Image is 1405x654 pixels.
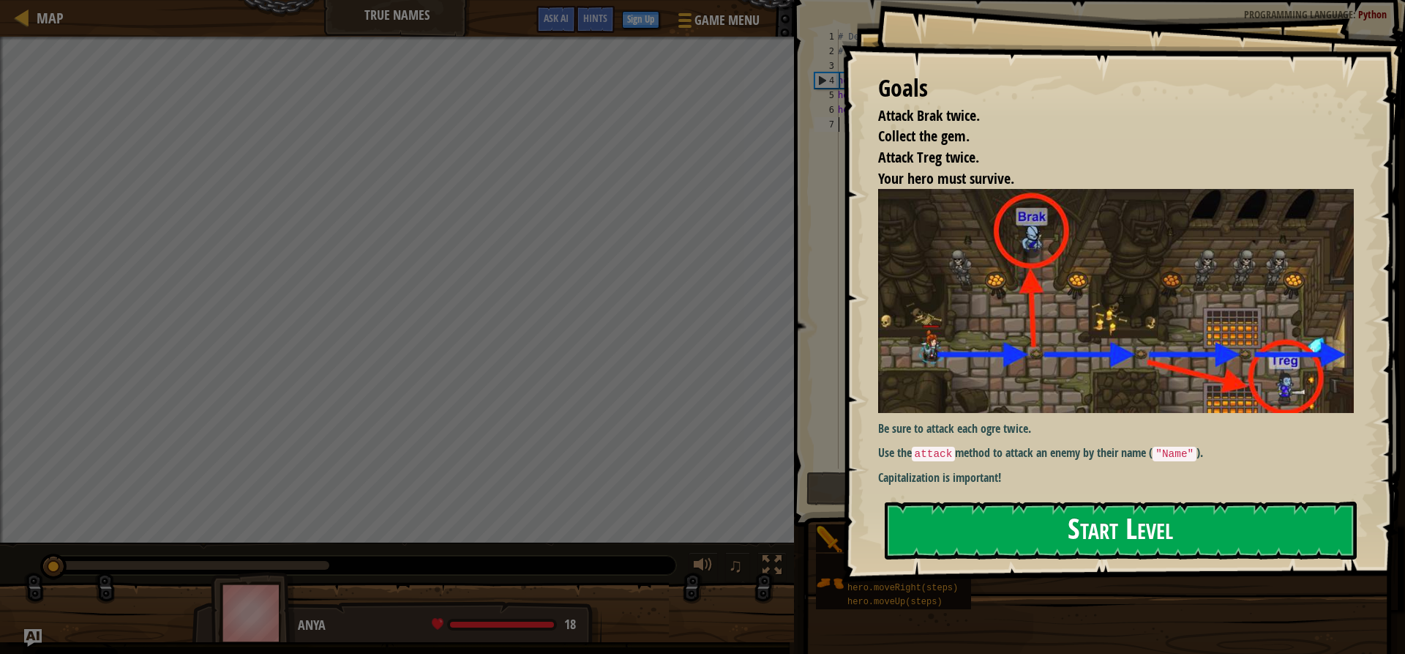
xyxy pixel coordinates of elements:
p: Be sure to attack each ogre twice. [878,420,1366,437]
span: hero.moveRight(steps) [847,583,958,593]
div: Anya [298,616,587,635]
div: 5 [814,88,839,103]
code: attack [912,447,956,461]
img: True names [878,189,1366,413]
span: Collect the gem. [878,126,970,146]
div: Goals [878,72,1354,105]
div: 6 [814,103,839,117]
span: Attack Treg twice. [878,147,979,167]
button: Start Level [885,502,1357,560]
img: portrait.png [816,526,844,554]
span: Hints [583,11,607,25]
span: Ask AI [544,11,569,25]
button: Ask AI [536,6,576,33]
button: Sign Up [622,11,659,29]
button: Run [806,472,1382,505]
code: "Name" [1153,447,1196,461]
span: Your hero must survive. [878,168,1014,188]
div: 3 [814,59,839,73]
button: Adjust volume [689,552,718,582]
span: hero.moveUp(steps) [847,597,943,607]
p: Use the method to attack an enemy by their name ( ). [878,445,1366,462]
button: ♫ [725,552,750,582]
p: Capitalization is important! [878,469,1366,486]
div: 2 [814,44,839,59]
li: Attack Brak twice. [860,105,1350,127]
img: thang_avatar_frame.png [211,572,296,653]
button: Ask AI [24,629,42,647]
li: Your hero must survive. [860,168,1350,190]
button: Game Menu [667,6,768,40]
div: 1 [814,29,839,44]
button: Toggle fullscreen [757,552,787,582]
div: 4 [815,73,839,88]
span: 18 [564,615,576,633]
li: Attack Treg twice. [860,147,1350,168]
img: portrait.png [816,569,844,597]
div: 7 [814,117,839,132]
li: Collect the gem. [860,126,1350,147]
span: Attack Brak twice. [878,105,980,125]
span: Map [37,8,64,28]
div: health: 18 / 18 [432,618,576,631]
a: Map [29,8,64,28]
span: Game Menu [694,11,760,30]
span: ♫ [728,554,743,576]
